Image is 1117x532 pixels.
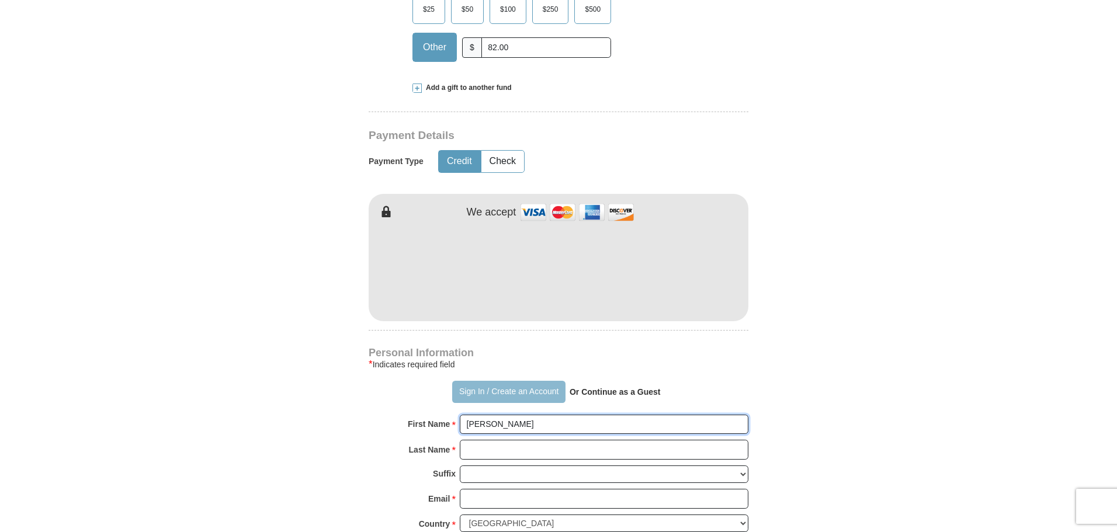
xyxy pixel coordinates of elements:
span: $25 [417,1,440,18]
h4: We accept [467,206,516,219]
strong: Suffix [433,465,456,482]
button: Credit [439,151,480,172]
strong: Or Continue as a Guest [570,387,661,397]
span: Add a gift to another fund [422,83,512,93]
h5: Payment Type [369,157,424,166]
h4: Personal Information [369,348,748,357]
span: $50 [456,1,479,18]
span: $500 [579,1,606,18]
button: Sign In / Create an Account [452,381,565,403]
strong: Last Name [409,441,450,458]
button: Check [481,151,524,172]
span: Other [417,39,452,56]
div: Indicates required field [369,357,748,371]
img: credit cards accepted [519,200,636,225]
span: $100 [494,1,522,18]
strong: Country [419,516,450,532]
strong: First Name [408,416,450,432]
span: $ [462,37,482,58]
input: Other Amount [481,37,611,58]
span: $250 [537,1,564,18]
strong: Email [428,491,450,507]
h3: Payment Details [369,129,667,142]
